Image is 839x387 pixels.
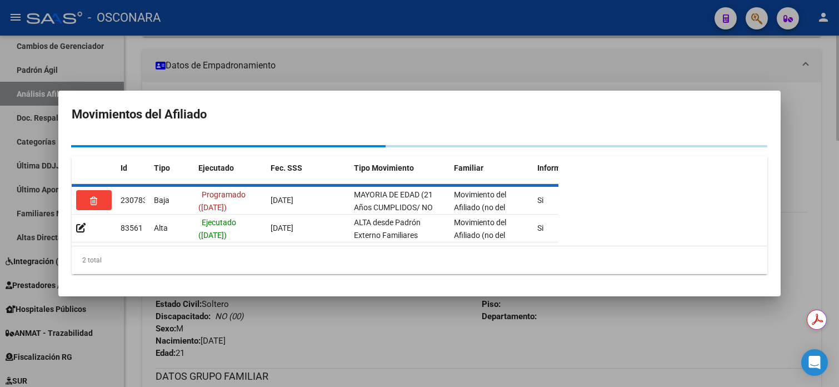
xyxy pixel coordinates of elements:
[154,224,168,232] span: Alta
[537,163,593,172] span: Informable SSS
[454,163,483,172] span: Familiar
[354,190,433,225] span: MAYORIA DE EDAD (21 Años CUMPLIDOS/ NO DISCA)
[801,349,828,376] div: Open Intercom Messenger
[354,163,414,172] span: Tipo Movimiento
[116,156,149,180] datatable-header-cell: Id
[121,163,127,172] span: Id
[149,156,194,180] datatable-header-cell: Tipo
[454,190,506,225] span: Movimiento del Afiliado (no del grupo)
[533,156,616,180] datatable-header-cell: Informable SSS
[271,163,302,172] span: Fec. SSS
[349,156,450,180] datatable-header-cell: Tipo Movimiento
[354,218,421,240] span: ALTA desde Padrón Externo Familiares
[72,104,767,125] h2: Movimientos del Afiliado
[537,196,543,205] span: Si
[198,163,234,172] span: Ejecutado
[194,156,266,180] datatable-header-cell: Ejecutado
[266,156,349,180] datatable-header-cell: Fec. SSS
[121,196,147,205] span: 230783
[121,224,143,232] span: 83561
[271,196,293,205] span: [DATE]
[450,156,533,180] datatable-header-cell: Familiar
[454,218,506,252] span: Movimiento del Afiliado (no del grupo)
[72,246,767,274] div: 2 total
[154,163,170,172] span: Tipo
[537,224,543,232] span: Si
[198,190,246,212] span: Programado ([DATE])
[271,224,293,232] span: [DATE]
[198,218,236,240] span: Ejecutado ([DATE])
[154,196,169,205] span: Baja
